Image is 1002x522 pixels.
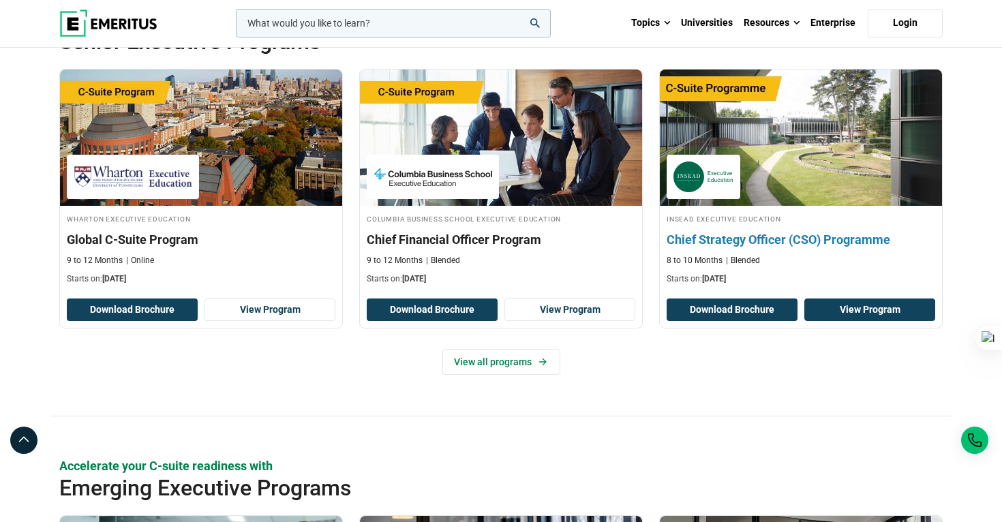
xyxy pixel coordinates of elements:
h2: Emerging Executive Programs [59,474,854,502]
span: [DATE] [102,274,126,283]
p: 9 to 12 Months [67,255,123,266]
p: Starts on: [367,273,635,285]
a: Finance Course by Columbia Business School Executive Education - September 29, 2025 Columbia Busi... [360,70,642,292]
img: Chief Financial Officer Program | Online Finance Course [360,70,642,206]
a: View Program [504,298,635,322]
img: Wharton Executive Education [74,162,192,192]
img: INSEAD Executive Education [673,162,733,192]
p: Blended [426,255,460,266]
p: Blended [726,255,760,266]
p: 8 to 10 Months [667,255,723,266]
input: woocommerce-product-search-field-0 [236,9,551,37]
h4: Wharton Executive Education [67,213,335,224]
button: Download Brochure [367,298,498,322]
h3: Global C-Suite Program [67,231,335,248]
a: View Program [804,298,935,322]
a: View Program [204,298,335,322]
a: Leadership Course by Wharton Executive Education - September 24, 2025 Wharton Executive Education... [60,70,342,292]
h3: Chief Strategy Officer (CSO) Programme [667,231,935,248]
p: Online [126,255,154,266]
img: Columbia Business School Executive Education [374,162,492,192]
button: Download Brochure [67,298,198,322]
h3: Chief Financial Officer Program [367,231,635,248]
h4: INSEAD Executive Education [667,213,935,224]
a: View all programs [442,349,560,375]
img: Chief Strategy Officer (CSO) Programme | Online Leadership Course [646,63,956,213]
img: Global C-Suite Program | Online Leadership Course [60,70,342,206]
a: Login [868,9,943,37]
button: Download Brochure [667,298,798,322]
p: Starts on: [67,273,335,285]
h4: Columbia Business School Executive Education [367,213,635,224]
span: [DATE] [702,274,726,283]
p: Starts on: [667,273,935,285]
span: [DATE] [402,274,426,283]
a: Leadership Course by INSEAD Executive Education - October 14, 2025 INSEAD Executive Education INS... [660,70,942,292]
p: 9 to 12 Months [367,255,423,266]
p: Accelerate your C-suite readiness with [59,457,943,474]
